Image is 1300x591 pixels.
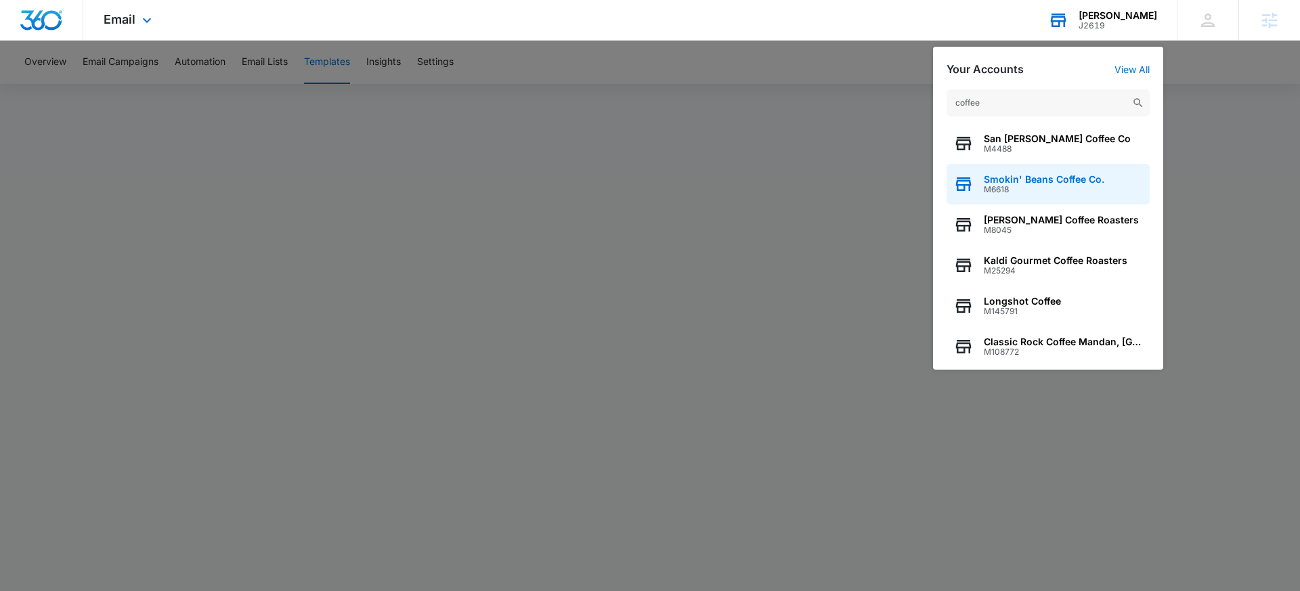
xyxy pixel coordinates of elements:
span: M108772 [984,347,1143,357]
span: San [PERSON_NAME] Coffee Co [984,133,1131,144]
span: [PERSON_NAME] Coffee Roasters [984,215,1139,225]
button: Classic Rock Coffee Mandan, [GEOGRAPHIC_DATA]M108772 [947,326,1150,367]
span: M145791 [984,307,1061,316]
span: M4488 [984,144,1131,154]
button: Kaldi Gourmet Coffee RoastersM25294 [947,245,1150,286]
span: Email [104,12,135,26]
span: M8045 [984,225,1139,235]
div: account id [1079,21,1157,30]
span: Classic Rock Coffee Mandan, [GEOGRAPHIC_DATA] [984,336,1143,347]
span: Kaldi Gourmet Coffee Roasters [984,255,1127,266]
span: M6618 [984,185,1104,194]
input: Search Accounts [947,89,1150,116]
span: Longshot Coffee [984,296,1061,307]
h2: Your Accounts [947,63,1024,76]
span: M25294 [984,266,1127,276]
div: account name [1079,10,1157,21]
a: View All [1114,64,1150,75]
button: Smokin' Beans Coffee Co.M6618 [947,164,1150,204]
button: [PERSON_NAME] Coffee RoastersM8045 [947,204,1150,245]
button: Longshot CoffeeM145791 [947,286,1150,326]
span: Smokin' Beans Coffee Co. [984,174,1104,185]
button: San [PERSON_NAME] Coffee CoM4488 [947,123,1150,164]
